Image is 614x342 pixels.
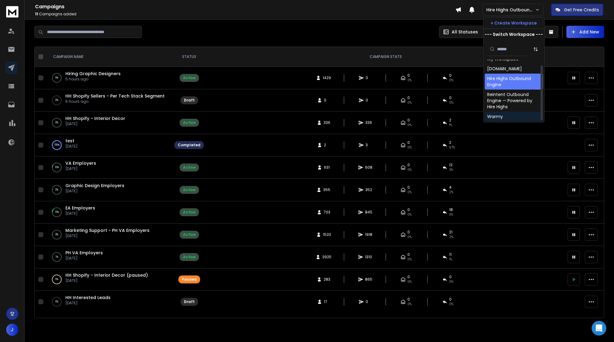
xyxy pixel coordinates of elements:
[484,17,544,29] button: + Create Workspace
[407,297,410,302] span: 0
[487,113,503,120] div: Warmy
[65,294,111,301] span: HH Interested Leads
[452,29,478,35] p: All Statuses
[65,93,165,99] a: HH Shopify Sellers - Per Tech Stack Segment
[365,210,372,215] span: 845
[407,123,412,128] span: 0%
[65,160,96,166] span: VA Employers
[184,98,195,103] div: Draft
[6,324,18,336] button: J
[487,75,541,88] div: Hire Highs Outbound Engine
[449,95,452,100] span: 0
[324,210,330,215] span: 703
[208,47,564,67] th: CAMPAIGN STATS
[65,278,148,283] p: [DATE]
[324,277,330,282] span: 283
[35,11,38,17] span: 11
[46,134,171,156] td: 100%test[DATE]
[449,140,451,145] span: 2
[55,75,58,81] p: 0 %
[449,78,453,83] span: 0%
[551,4,603,16] button: Get Free Credits
[366,75,372,80] span: 0
[55,187,58,193] p: 2 %
[323,187,330,192] span: 355
[566,26,604,38] button: Add New
[65,166,96,171] p: [DATE]
[324,299,330,304] span: 17
[365,255,372,259] span: 1310
[407,235,412,240] span: 0%
[449,123,452,128] span: 1 %
[449,167,453,172] span: 3 %
[407,207,410,212] span: 0
[407,212,412,217] span: 0%
[407,185,410,190] span: 0
[323,75,331,80] span: 1429
[407,230,410,235] span: 0
[487,66,522,72] div: [DOMAIN_NAME]
[182,277,197,282] div: Paused
[184,299,195,304] div: Draft
[407,252,410,257] span: 0
[46,89,171,112] td: 0%HH Shopify Sellers - Per Tech Stack Segment6 hours ago
[65,115,125,121] span: HH Shopify - Interior Decor
[65,183,124,189] a: Graphic Design Employers
[65,272,148,278] a: HH Shopify - Interior Decor (paused)
[46,246,171,268] td: 1%PH VA Employers[DATE]
[183,187,196,192] div: Active
[65,256,103,261] p: [DATE]
[65,71,121,77] span: Hiring Graphic Designers
[324,143,330,148] span: 2
[65,138,74,144] a: test
[449,302,453,307] span: 0%
[55,97,58,103] p: 0 %
[324,98,330,103] span: 0
[183,232,196,237] div: Active
[407,257,412,262] span: 0%
[407,190,412,195] span: 0%
[65,205,95,211] a: EA Employers
[407,145,412,150] span: 0%
[449,275,452,279] span: 0
[366,143,372,148] span: 3
[65,211,95,216] p: [DATE]
[365,120,372,125] span: 336
[55,299,58,305] p: 0 %
[55,232,58,238] p: 3 %
[46,179,171,201] td: 2%Graphic Design Employers[DATE]
[449,73,452,78] span: 0
[407,167,412,172] span: 0%
[491,20,537,26] p: + Create Workspace
[65,99,165,104] p: 6 hours ago
[65,227,150,233] span: Marketing Support - PH VA Employers
[55,120,58,126] p: 0 %
[487,91,541,110] div: Reintent Outbound Engine — Powered by Hire Highs
[46,224,171,246] td: 3%Marketing Support - PH VA Employers[DATE]
[407,73,410,78] span: 0
[65,77,121,82] p: 5 hours ago
[366,299,372,304] span: 0
[46,67,171,89] td: 0%Hiring Graphic Designers5 hours ago
[183,120,196,125] div: Active
[486,7,535,13] p: Hire Highs Outbound Engine
[449,207,453,212] span: 18
[171,47,208,67] th: STATUS
[407,163,410,167] span: 0
[407,279,412,284] span: 0%
[322,255,332,259] span: 3925
[365,165,372,170] span: 608
[484,31,543,37] p: --- Switch Workspace ---
[46,201,171,224] td: 13%EA Employers[DATE]
[449,118,451,123] span: 2
[449,145,455,150] span: 67 %
[530,43,542,55] button: Sort by Sort A-Z
[46,47,171,67] th: CAMPAIGN NAME
[183,210,196,215] div: Active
